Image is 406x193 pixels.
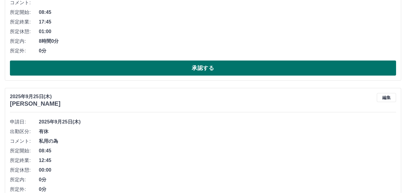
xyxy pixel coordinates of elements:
[39,18,396,26] span: 17:45
[10,176,39,183] span: 所定内:
[10,147,39,154] span: 所定開始:
[10,167,39,174] span: 所定休憩:
[377,93,396,102] button: 編集
[10,28,39,35] span: 所定休憩:
[39,167,396,174] span: 00:00
[39,9,396,16] span: 08:45
[39,47,396,54] span: 0分
[10,38,39,45] span: 所定内:
[39,138,396,145] span: 私用の為
[10,186,39,193] span: 所定外:
[39,157,396,164] span: 12:45
[10,9,39,16] span: 所定開始:
[39,176,396,183] span: 0分
[39,118,396,126] span: 2025年9月25日(木)
[10,128,39,135] span: 出勤区分:
[10,93,60,100] p: 2025年9月25日(木)
[10,61,396,76] button: 承認する
[10,100,60,107] h3: [PERSON_NAME]
[10,138,39,145] span: コメント:
[39,38,396,45] span: 8時間0分
[39,186,396,193] span: 0分
[10,157,39,164] span: 所定終業:
[10,118,39,126] span: 申請日:
[39,28,396,35] span: 01:00
[39,147,396,154] span: 08:45
[10,47,39,54] span: 所定外:
[39,128,396,135] span: 有休
[10,18,39,26] span: 所定終業:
